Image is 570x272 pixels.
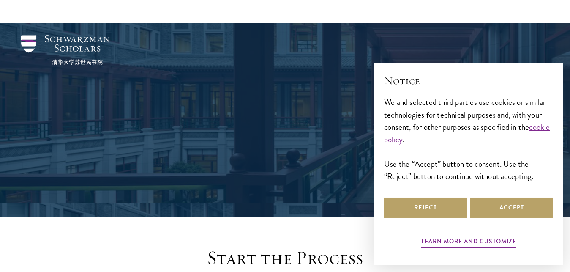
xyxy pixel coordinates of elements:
button: Reject [384,198,467,218]
button: Learn more and customize [421,236,516,249]
img: Schwarzman Scholars [21,35,110,65]
button: Accept [470,198,553,218]
div: We and selected third parties use cookies or similar technologies for technical purposes and, wit... [384,96,553,182]
h2: Start the Process [154,246,416,270]
h2: Notice [384,74,553,88]
a: cookie policy [384,121,550,146]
